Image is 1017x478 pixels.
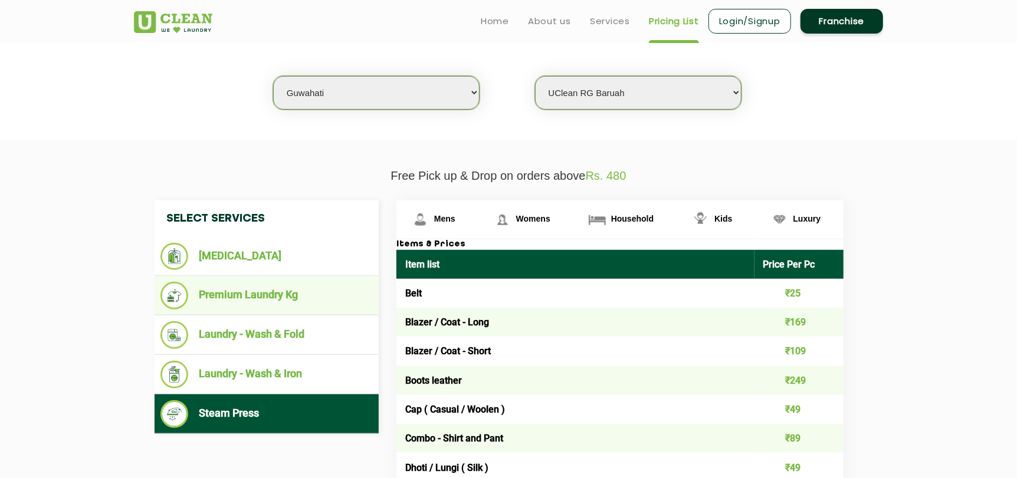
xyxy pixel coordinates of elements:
[586,169,626,182] span: Rs. 480
[793,214,821,223] span: Luxury
[134,11,212,33] img: UClean Laundry and Dry Cleaning
[396,250,754,279] th: Item list
[590,14,630,28] a: Services
[690,209,711,230] img: Kids
[754,279,844,308] td: ₹25
[160,361,188,388] img: Laundry - Wash & Iron
[160,400,373,428] li: Steam Press
[649,14,699,28] a: Pricing List
[492,209,513,230] img: Womens
[396,308,754,337] td: Blazer / Coat - Long
[396,239,844,250] h3: Items & Prices
[396,279,754,308] td: Belt
[708,9,791,34] a: Login/Signup
[434,214,455,223] span: Mens
[396,395,754,424] td: Cap ( Casual / Woolen )
[396,424,754,453] td: Combo - Shirt and Pant
[587,209,608,230] img: Household
[481,14,509,28] a: Home
[396,337,754,365] td: Blazer / Coat - Short
[516,214,550,223] span: Womens
[754,337,844,365] td: ₹109
[160,243,188,270] img: Dry Cleaning
[801,9,883,34] a: Franchise
[754,366,844,395] td: ₹249
[754,250,844,279] th: Price Per Pc
[134,169,883,183] p: Free Pick up & Drop on orders above
[155,200,379,237] h4: Select Services
[754,424,844,453] td: ₹89
[160,243,373,270] li: [MEDICAL_DATA]
[754,308,844,337] td: ₹169
[160,361,373,388] li: Laundry - Wash & Iron
[160,321,373,349] li: Laundry - Wash & Fold
[160,282,188,309] img: Premium Laundry Kg
[410,209,431,230] img: Mens
[611,214,654,223] span: Household
[160,400,188,428] img: Steam Press
[160,321,188,349] img: Laundry - Wash & Fold
[714,214,732,223] span: Kids
[528,14,571,28] a: About us
[396,366,754,395] td: Boots leather
[160,282,373,309] li: Premium Laundry Kg
[754,395,844,424] td: ₹49
[769,209,790,230] img: Luxury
